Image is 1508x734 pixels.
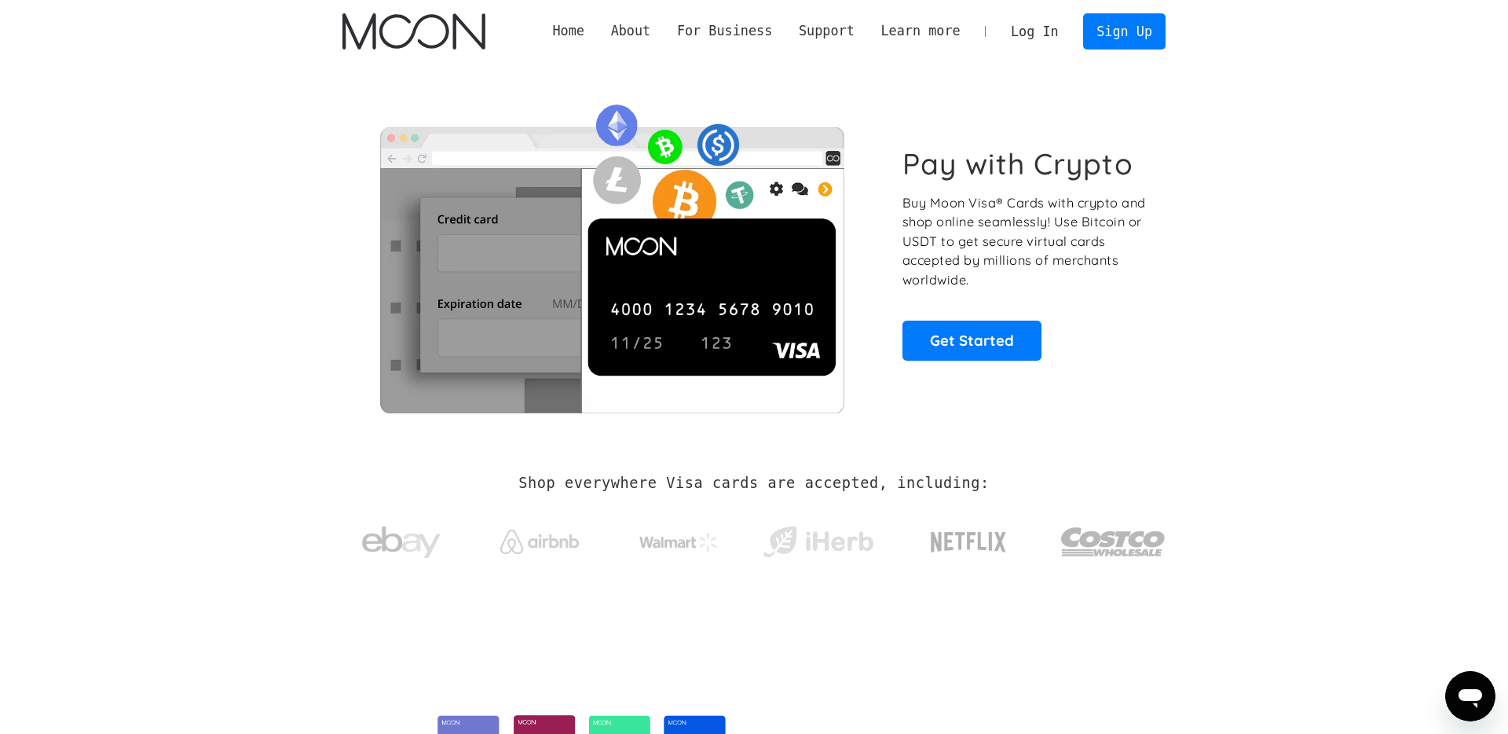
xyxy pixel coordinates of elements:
[639,533,718,552] img: Walmart
[620,517,738,560] a: Walmart
[929,523,1008,562] img: Netflix
[759,506,877,571] a: iHerb
[611,21,651,41] div: About
[481,514,598,562] a: Airbnb
[362,518,441,567] img: ebay
[1060,512,1166,571] img: Costco
[785,21,867,41] div: Support
[540,21,598,41] a: Home
[500,530,579,554] img: Airbnb
[759,522,877,563] img: iHerb
[664,21,785,41] div: For Business
[899,507,1039,570] a: Netflix
[342,13,485,50] img: Moon Logo
[677,21,772,41] div: For Business
[1445,671,1495,721] iframe: Button to launch messaging window
[902,146,1133,182] h1: Pay with Crypto
[1060,497,1166,579] a: Costco
[342,13,485,50] a: home
[799,21,855,41] div: Support
[902,321,1041,360] a: Get Started
[997,14,1071,49] a: Log In
[1083,13,1165,49] a: Sign Up
[598,21,664,41] div: About
[868,21,974,41] div: Learn more
[342,94,880,413] img: Moon Cards let you spend your crypto anywhere Visa is accepted.
[902,193,1148,290] p: Buy Moon Visa® Cards with crypto and shop online seamlessly! Use Bitcoin or USDT to get secure vi...
[342,502,459,575] a: ebay
[880,21,960,41] div: Learn more
[518,475,989,492] h2: Shop everywhere Visa cards are accepted, including:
